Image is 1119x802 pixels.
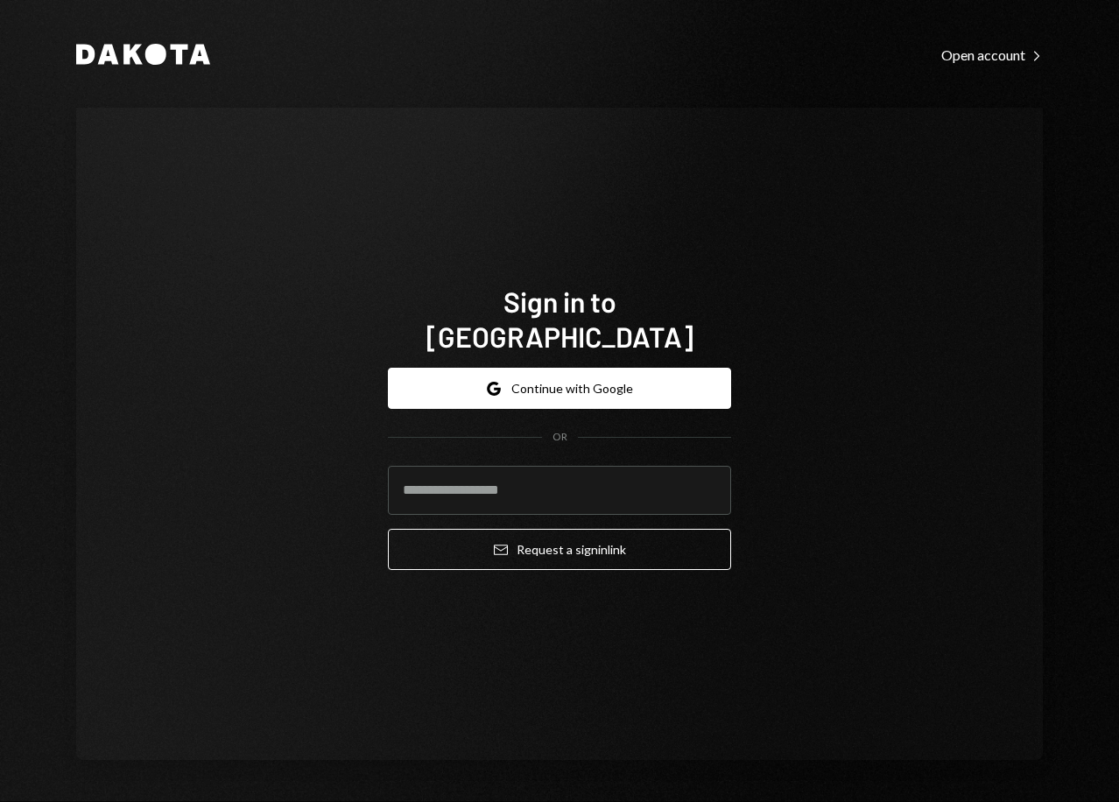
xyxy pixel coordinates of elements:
button: Continue with Google [388,368,731,409]
a: Open account [941,45,1043,64]
button: Request a signinlink [388,529,731,570]
h1: Sign in to [GEOGRAPHIC_DATA] [388,284,731,354]
keeper-lock: Open Keeper Popup [696,480,717,501]
div: OR [552,430,567,445]
div: Open account [941,46,1043,64]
